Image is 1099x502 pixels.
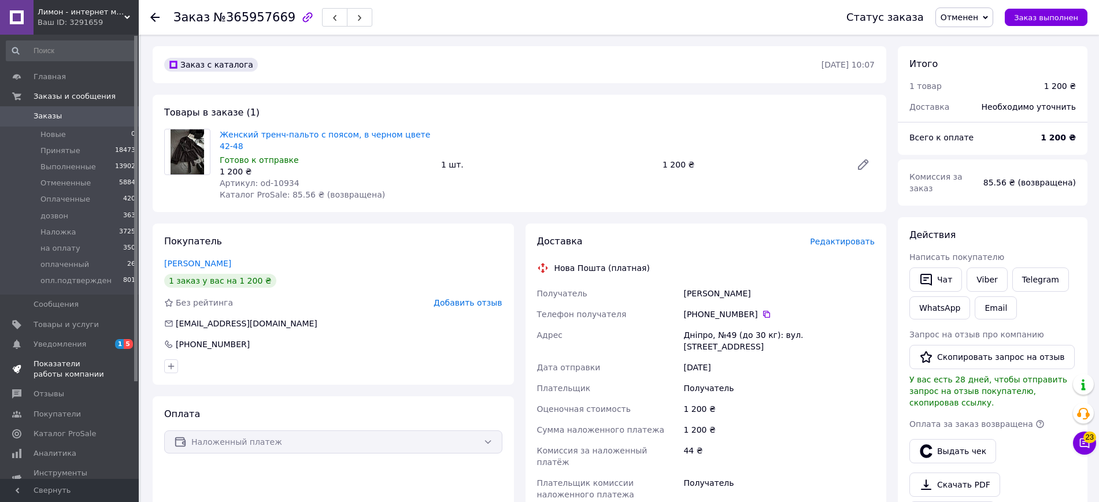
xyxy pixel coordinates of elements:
div: Заказ с каталога [164,58,258,72]
span: Покупатели [34,409,81,419]
span: Всего к оплате [909,133,974,142]
div: 1 200 ₴ [681,419,877,440]
span: Телефон получателя [537,310,627,319]
span: Комиссия за заказ [909,172,963,193]
span: Отменен [941,13,978,22]
div: Дніпро, №49 (до 30 кг): вул. [STREET_ADDRESS] [681,325,877,357]
span: Адрес [537,330,563,340]
a: [PERSON_NAME] [164,259,231,268]
span: Комиссия за наложенный платёж [537,446,647,467]
span: Инструменты вебмастера и SEO [34,468,107,489]
span: Сообщения [34,299,79,310]
span: на оплату [40,243,80,254]
span: Товары и услуги [34,319,99,330]
div: 1 200 ₴ [681,399,877,419]
div: 1 шт. [436,157,658,173]
span: 26 [127,259,135,270]
span: 5884 [119,178,135,188]
span: Плательщик комиссии наложенного платежа [537,478,634,499]
span: [EMAIL_ADDRESS][DOMAIN_NAME] [176,319,317,328]
span: Наложка [40,227,76,237]
div: 1 200 ₴ [220,166,432,177]
span: 1 [115,339,124,349]
span: Получатель [537,289,587,298]
span: Аналитика [34,448,76,459]
a: Женский тренч-пальто с поясом, в черном цвете 42-48 [220,130,430,151]
span: Плательщик [537,384,591,393]
time: [DATE] 10:07 [822,60,875,69]
span: Итого [909,58,938,69]
span: Выполненные [40,162,96,172]
span: Товары в заказе (1) [164,107,260,118]
span: опл.подтвержден [40,276,112,286]
div: [DATE] [681,357,877,378]
div: 1 200 ₴ [1044,80,1076,92]
span: Заказ выполнен [1014,13,1078,22]
span: Оплата [164,408,200,419]
span: Запрос на отзыв про компанию [909,330,1044,339]
button: Email [975,296,1017,319]
span: Покупатель [164,236,222,247]
span: Написать покупателю [909,252,1004,262]
div: [PHONE_NUMBER] [683,308,875,320]
span: дозвон [40,211,68,221]
div: 44 ₴ [681,440,877,473]
div: 1 заказ у вас на 1 200 ₴ [164,274,276,288]
a: WhatsApp [909,296,970,319]
span: Дата отправки [537,363,601,372]
span: Принятые [40,146,80,156]
span: Лимон - интернет магазин детских товаров [38,7,124,17]
span: Заказы и сообщения [34,91,116,102]
span: Доставка [537,236,583,247]
span: 13902 [115,162,135,172]
button: Заказ выполнен [1005,9,1087,26]
span: Заказ [173,10,210,24]
span: Сумма наложенного платежа [537,425,665,434]
span: 23 [1083,432,1096,443]
span: 801 [123,276,135,286]
span: 85.56 ₴ (возвращена) [983,178,1076,187]
span: 1 товар [909,81,942,91]
div: Ваш ID: 3291659 [38,17,139,28]
span: 363 [123,211,135,221]
span: Артикул: od-10934 [220,179,299,188]
div: Нова Пошта (платная) [552,262,653,274]
a: Viber [967,267,1007,292]
div: Необходимо уточнить [975,94,1083,120]
a: Telegram [1012,267,1069,292]
span: Без рейтинга [176,298,233,307]
span: Заказы [34,111,62,121]
div: Получатель [681,378,877,399]
a: Редактировать [852,153,875,176]
span: оплаченный [40,259,89,270]
span: Каталог ProSale [34,429,96,439]
span: Новые [40,129,66,140]
span: 420 [123,194,135,204]
a: Скачать PDF [909,473,1000,497]
span: 0 [131,129,135,140]
b: 1 200 ₴ [1041,133,1076,142]
span: Показатели работы компании [34,359,107,380]
span: Оплаченные [40,194,90,204]
button: Выдать чек [909,439,996,463]
button: Чат [909,267,962,292]
button: Чат с покупателем23 [1073,432,1096,455]
span: Оценочная стоимость [537,404,631,414]
div: 1 200 ₴ [658,157,847,173]
span: Редактировать [810,237,875,246]
span: Действия [909,229,956,240]
input: Поиск [6,40,136,61]
span: Добавить отзыв [434,298,502,307]
span: Отмененные [40,178,91,188]
span: Готово к отправке [220,155,299,165]
span: Оплата за заказ возвращена [909,419,1033,429]
span: Отзывы [34,389,64,399]
span: 5 [124,339,133,349]
span: Главная [34,72,66,82]
span: Каталог ProSale: 85.56 ₴ (возвращена) [220,190,385,199]
div: [PERSON_NAME] [681,283,877,304]
div: Вернуться назад [150,12,160,23]
img: Женский тренч-пальто с поясом, в черном цвете 42-48 [171,129,205,174]
span: 3725 [119,227,135,237]
button: Скопировать запрос на отзыв [909,345,1075,369]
